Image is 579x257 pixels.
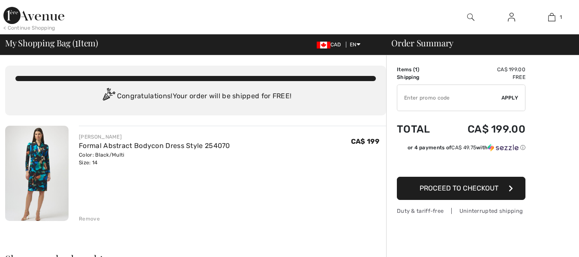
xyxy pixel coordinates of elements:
[508,12,515,22] img: My Info
[501,94,519,102] span: Apply
[79,133,230,141] div: [PERSON_NAME]
[444,66,525,73] td: CA$ 199.00
[79,215,100,223] div: Remove
[5,126,69,221] img: Formal Abstract Bodycon Dress Style 254070
[397,177,525,200] button: Proceed to Checkout
[350,42,360,48] span: EN
[501,12,522,23] a: Sign In
[397,207,525,215] div: Duty & tariff-free | Uninterrupted shipping
[397,66,444,73] td: Items ( )
[415,67,417,73] span: 1
[397,85,501,111] input: Promo code
[3,7,64,24] img: 1ère Avenue
[15,88,376,105] div: Congratulations! Your order will be shipped for FREE!
[532,12,572,22] a: 1
[488,144,519,151] img: Sezzle
[397,154,525,174] iframe: PayPal-paypal
[381,39,574,47] div: Order Summary
[79,151,230,166] div: Color: Black/Multi Size: 14
[3,24,55,32] div: < Continue Shopping
[451,145,476,151] span: CA$ 49.75
[467,12,474,22] img: search the website
[317,42,330,48] img: Canadian Dollar
[444,73,525,81] td: Free
[397,115,444,144] td: Total
[560,13,562,21] span: 1
[408,144,525,151] div: or 4 payments of with
[420,184,498,192] span: Proceed to Checkout
[548,12,555,22] img: My Bag
[5,39,98,47] span: My Shopping Bag ( Item)
[79,142,230,150] a: Formal Abstract Bodycon Dress Style 254070
[351,137,379,145] span: CA$ 199
[397,144,525,154] div: or 4 payments ofCA$ 49.75withSezzle Click to learn more about Sezzle
[75,36,78,48] span: 1
[444,115,525,144] td: CA$ 199.00
[397,73,444,81] td: Shipping
[100,88,117,105] img: Congratulation2.svg
[317,42,345,48] span: CAD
